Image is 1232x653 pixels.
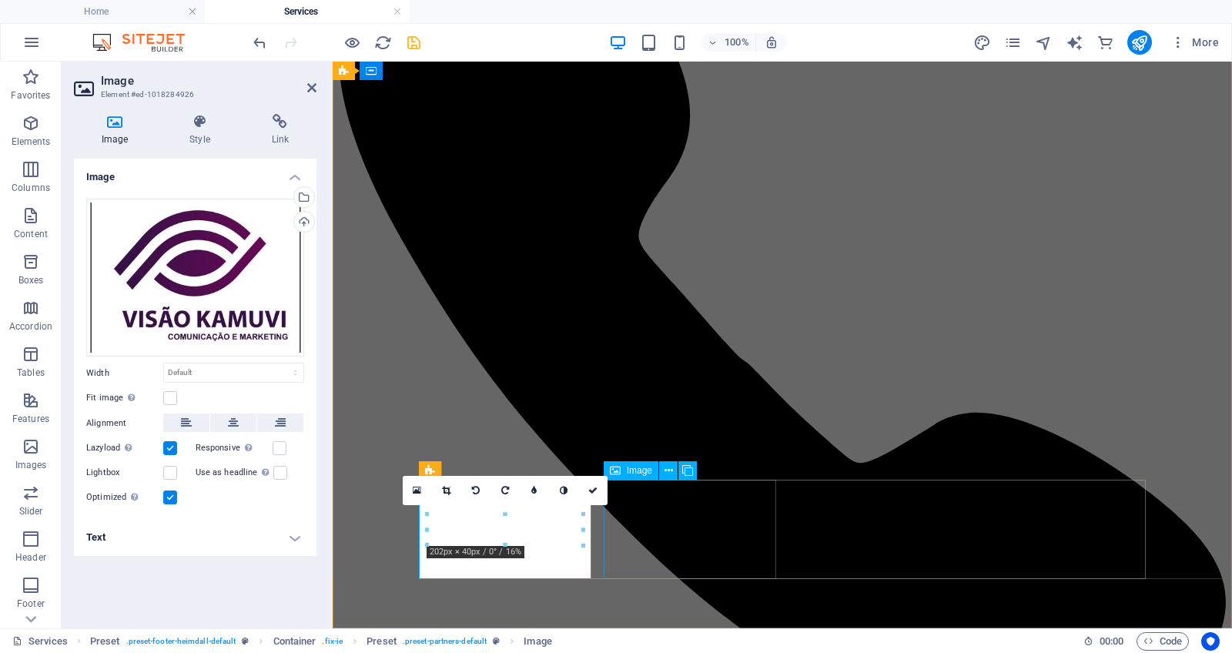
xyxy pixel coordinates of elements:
p: Elements [12,136,51,148]
button: Usercentrics [1201,632,1220,651]
p: Header [15,551,46,564]
a: Confirm ( ⌘ ⏎ ) [578,476,608,505]
h2: Image [101,74,316,88]
i: This element is a customizable preset [493,637,500,645]
button: save [404,33,423,52]
button: Code [1137,632,1189,651]
span: More [1170,35,1219,50]
span: Click to select. Double-click to edit [524,632,551,651]
i: Undo: Change image (Ctrl+Z) [251,34,269,52]
button: undo [250,33,269,52]
button: Click here to leave preview mode and continue editing [343,33,361,52]
span: : [1110,635,1113,647]
i: On resize automatically adjust zoom level to fit chosen device. [765,35,778,49]
span: Image [627,466,652,475]
i: Navigator [1035,34,1053,52]
i: Save (Ctrl+S) [405,34,423,52]
h4: Image [74,114,162,146]
label: Alignment [86,414,163,433]
p: Content [14,228,48,240]
label: Lightbox [86,464,163,482]
img: Editor Logo [89,33,204,52]
i: Publish [1130,34,1148,52]
p: Boxes [18,274,44,286]
p: Footer [17,598,45,610]
i: This element is a customizable preset [242,637,249,645]
button: pages [1004,33,1023,52]
h4: Link [244,114,316,146]
span: . preset-partners-default [403,632,487,651]
label: Fit image [86,389,163,407]
button: 100% [701,33,756,52]
h6: Session time [1083,632,1124,651]
h4: Text [74,519,316,556]
span: . fix-ie [322,632,343,651]
h6: 100% [725,33,749,52]
button: commerce [1096,33,1115,52]
button: navigator [1035,33,1053,52]
i: Pages (Ctrl+Alt+S) [1004,34,1022,52]
div: WhatsAppImage2025-10-06at11.09.06-PPAcNexDlISaXlNKrNgywQ.jpeg [86,199,304,357]
p: Favorites [11,89,50,102]
p: Columns [12,182,50,194]
span: 00 00 [1100,632,1123,651]
button: text_generator [1066,33,1084,52]
a: Rotate right 90° [490,476,520,505]
h4: Services [205,3,410,20]
label: Optimized [86,488,163,507]
p: Images [15,459,47,471]
p: Accordion [9,320,52,333]
button: design [973,33,992,52]
label: Lazyload [86,439,163,457]
span: Code [1143,632,1182,651]
span: . preset-footer-heimdall-default [126,632,236,651]
label: Width [86,369,163,377]
a: Click to cancel selection. Double-click to open Pages [12,632,68,651]
p: Features [12,413,49,425]
h4: Image [74,159,316,186]
h3: Element #ed-1018284926 [101,88,286,102]
h4: Style [162,114,243,146]
i: Reload page [374,34,392,52]
a: Blur [520,476,549,505]
button: publish [1127,30,1152,55]
span: Click to select. Double-click to edit [273,632,316,651]
span: Click to select. Double-click to edit [367,632,397,651]
button: reload [373,33,392,52]
label: Responsive [196,439,273,457]
p: Tables [17,367,45,379]
label: Use as headline [196,464,273,482]
i: AI Writer [1066,34,1083,52]
p: Slider [19,505,43,517]
a: Greyscale [549,476,578,505]
nav: breadcrumb [90,632,552,651]
button: More [1164,30,1225,55]
a: Select files from the file manager, stock photos, or upload file(s) [403,476,432,505]
span: Click to select. Double-click to edit [90,632,120,651]
a: Crop mode [432,476,461,505]
a: Rotate left 90° [461,476,490,505]
i: Design (Ctrl+Alt+Y) [973,34,991,52]
i: Commerce [1096,34,1114,52]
